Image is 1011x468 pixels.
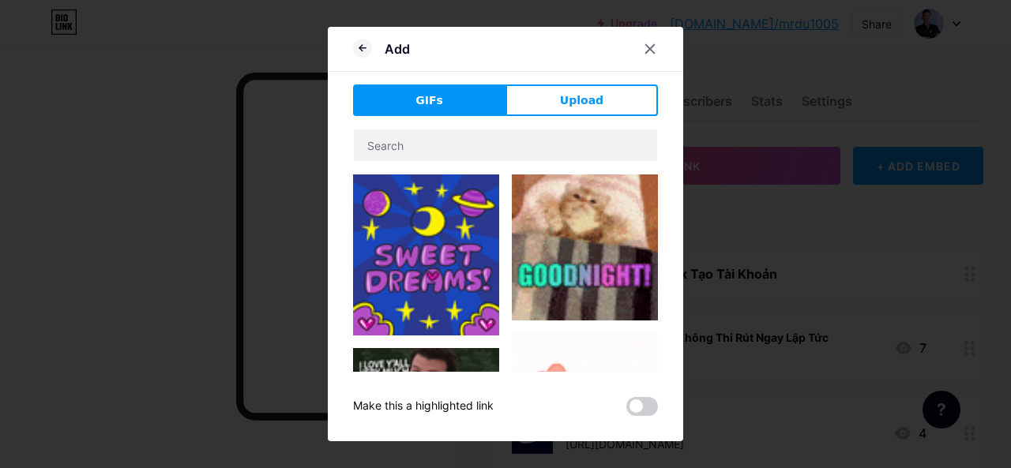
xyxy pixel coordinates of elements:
img: Gihpy [353,348,499,431]
div: Add [385,39,410,58]
input: Search [354,129,657,161]
img: Gihpy [353,174,499,335]
button: Upload [505,84,658,116]
span: GIFs [415,92,443,109]
button: GIFs [353,84,505,116]
div: Make this a highlighted link [353,397,494,416]
img: Gihpy [512,174,658,320]
span: Upload [560,92,603,109]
